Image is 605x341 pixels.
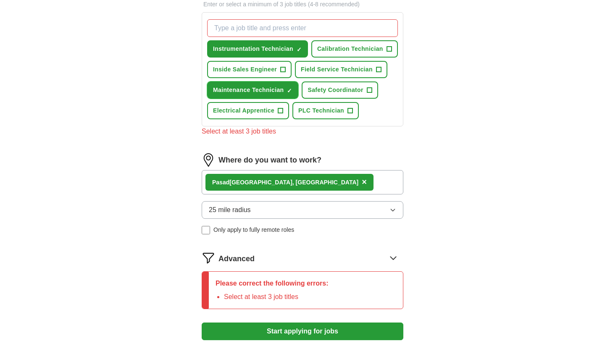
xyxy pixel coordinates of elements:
button: Inside Sales Engineer [207,61,292,78]
button: 25 mile radius [202,201,403,219]
p: Please correct the following errors: [216,278,329,289]
span: Advanced [218,253,255,265]
button: Field Service Technician [295,61,387,78]
span: Field Service Technician [301,65,373,74]
span: ✓ [297,46,302,53]
button: Calibration Technician [311,40,398,58]
input: Type a job title and press enter [207,19,398,37]
img: location.png [202,153,215,167]
li: Select at least 3 job titles [224,292,329,302]
div: [GEOGRAPHIC_DATA], [GEOGRAPHIC_DATA] [212,178,358,187]
button: Electrical Apprentice [207,102,289,119]
span: Maintenance Technician [213,86,284,94]
button: PLC Technician [292,102,359,119]
div: Select at least 3 job titles [202,126,403,136]
span: Instrumentation Technician [213,45,293,53]
span: × [362,177,367,186]
strong: Pasad [212,179,229,186]
button: Safety Coordinator [302,81,378,99]
span: Calibration Technician [317,45,383,53]
span: Electrical Apprentice [213,106,274,115]
span: 25 mile radius [209,205,251,215]
span: ✓ [287,87,292,94]
button: Maintenance Technician✓ [207,81,298,99]
span: PLC Technician [298,106,344,115]
span: Safety Coordinator [308,86,363,94]
button: × [362,176,367,189]
label: Where do you want to work? [218,155,321,166]
button: Start applying for jobs [202,323,403,340]
span: Only apply to fully remote roles [213,226,294,234]
button: Instrumentation Technician✓ [207,40,308,58]
input: Only apply to fully remote roles [202,226,210,234]
img: filter [202,251,215,265]
span: Inside Sales Engineer [213,65,277,74]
